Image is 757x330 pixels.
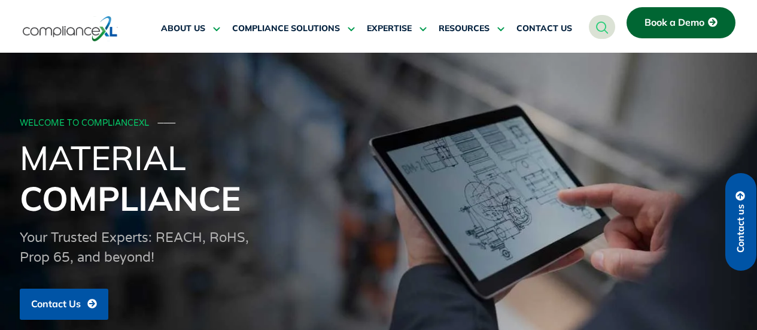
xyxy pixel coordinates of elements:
[161,14,220,43] a: ABOUT US
[644,17,704,28] span: Book a Demo
[20,137,738,219] h1: Material
[20,289,108,320] a: Contact Us
[367,23,412,34] span: EXPERTISE
[20,119,734,129] div: WELCOME TO COMPLIANCEXL
[516,23,572,34] span: CONTACT US
[232,23,340,34] span: COMPLIANCE SOLUTIONS
[158,118,176,128] span: ───
[439,23,490,34] span: RESOURCES
[20,177,241,219] span: Compliance
[367,14,427,43] a: EXPERTISE
[627,7,735,38] a: Book a Demo
[725,173,756,271] a: Contact us
[439,14,504,43] a: RESOURCES
[23,15,118,43] img: logo-one.svg
[589,15,615,39] a: navsearch-button
[735,204,746,253] span: Contact us
[31,299,81,310] span: Contact Us
[516,14,572,43] a: CONTACT US
[232,14,355,43] a: COMPLIANCE SOLUTIONS
[20,230,249,265] span: Your Trusted Experts: REACH, RoHS, Prop 65, and beyond!
[161,23,205,34] span: ABOUT US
